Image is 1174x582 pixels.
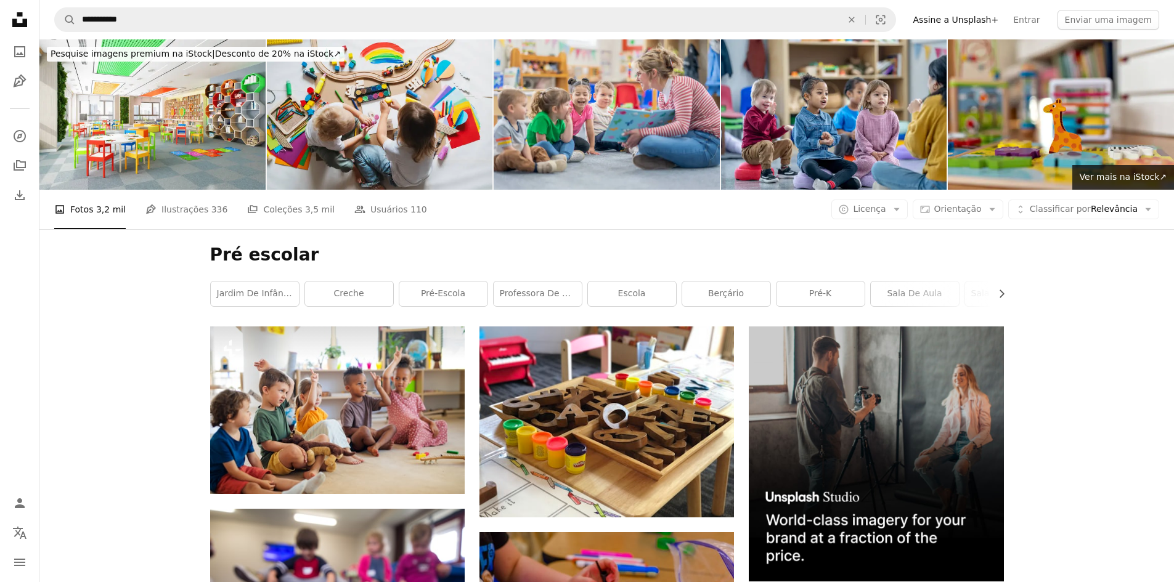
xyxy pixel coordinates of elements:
span: Orientação [934,204,982,214]
a: Fotos [7,39,32,64]
form: Pesquise conteúdo visual em todo o site [54,7,896,32]
a: Entrar / Cadastrar-se [7,491,32,515]
a: Pesquise imagens premium na iStock|Desconto de 20% na iStock↗ [39,39,352,69]
img: file-1715651741414-859baba4300dimage [749,326,1003,581]
span: 110 [410,203,427,216]
span: Ver mais na iStock ↗ [1080,172,1167,182]
button: Limpar [838,8,865,31]
button: Licença [831,200,907,219]
span: 3,5 mil [305,203,335,216]
button: rolar lista para a direita [990,281,1004,306]
a: Entrar [1006,10,1047,30]
button: Pesquisa visual [866,8,895,31]
img: Sala de aula do jardim de infância com mesas, cadeiras multicoloridas e jardim murado. [39,39,266,190]
a: Explorar [7,124,32,148]
a: jardim de infância [211,281,299,306]
button: Classificar porRelevância [1008,200,1159,219]
span: Classificar por [1030,204,1091,214]
img: Sing-Along Circle Time! [721,39,947,190]
a: Usuários 110 [354,190,427,229]
span: 336 [211,203,228,216]
a: professora de pré-escola [494,281,582,306]
a: sala de aula pré-escolar [965,281,1053,306]
h1: Pré escolar [210,244,1004,266]
button: Menu [7,550,32,575]
a: pré-escola [399,281,487,306]
img: Um grupo de pequenas crianças da creche sentadas no chão dentro de casa de aula, levantando as mãos. [210,326,465,493]
a: Creche [305,281,393,306]
button: Pesquise na Unsplash [55,8,76,31]
button: Orientação [913,200,1003,219]
a: Ilustrações 336 [145,190,227,229]
span: Relevância [1030,203,1138,216]
a: Assine a Unsplash+ [906,10,1006,30]
button: Idioma [7,520,32,545]
span: Licença [853,204,886,214]
button: Enviar uma imagem [1058,10,1159,30]
img: letras marrons na mesa [479,326,734,517]
img: Brinquedos para bebês no quarto [948,39,1174,190]
img: Children drawing and making crafts in kindergarten or daycare. [267,39,493,190]
a: letras marrons na mesa [479,416,734,427]
a: Um grupo de pequenas crianças da creche sentadas no chão dentro de casa de aula, levantando as mãos. [210,404,465,415]
a: Coleções [7,153,32,178]
a: berçário [682,281,770,306]
a: sala de aula [871,281,959,306]
a: pré-k [777,281,865,306]
a: Histórico de downloads [7,183,32,208]
div: Desconto de 20% na iStock ↗ [47,47,344,62]
a: Ver mais na iStock↗ [1072,165,1174,190]
img: Reading is Fun! [494,39,720,190]
a: Ilustrações [7,69,32,94]
a: escola [588,281,676,306]
span: Pesquise imagens premium na iStock | [51,49,215,59]
a: Coleções 3,5 mil [247,190,335,229]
